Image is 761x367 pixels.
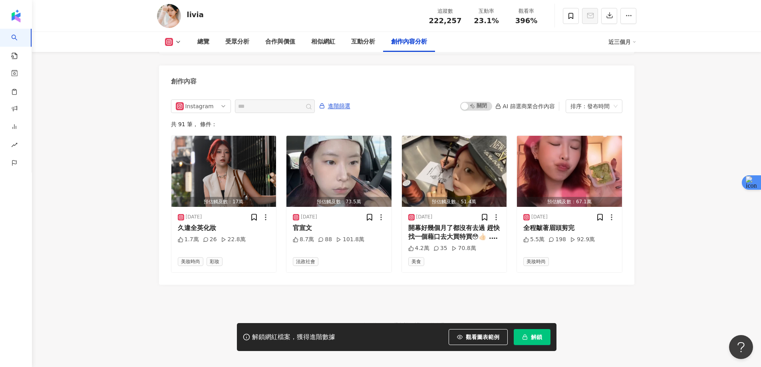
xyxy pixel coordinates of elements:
button: 預估觸及數：51.4萬 [402,136,507,207]
div: 追蹤數 [429,7,462,15]
a: 隱私權保護 [392,322,429,329]
div: 5.5萬 [523,236,544,244]
div: 合作與價值 [265,37,295,47]
span: 222,257 [429,16,462,25]
button: 預估觸及數：17萬 [171,136,276,207]
div: AI 篩選商業合作內容 [495,103,554,109]
div: 創作內容 [171,77,197,86]
span: 23.1% [474,17,499,25]
img: post-image [402,136,507,207]
a: 使用條款 [361,322,392,329]
span: 彩妝 [207,257,223,266]
div: 92.9萬 [570,236,595,244]
div: 8.7萬 [293,236,314,244]
div: 官宣文 [293,224,385,232]
div: 4.2萬 [408,244,429,252]
div: livia [187,10,204,20]
div: 開幕好幾個月了都沒有去過 趕快找一個藉口去大買特買😳👍🏻 . LaLaport南港真的太太太深得我心了 日韓系的衣服很好買之外還很多好吃的🫦 已經想再去一次了 @lalaport___nangang [408,224,501,242]
div: 近三個月 [608,36,636,48]
img: KOL Avatar [157,4,181,28]
div: 70.8萬 [451,244,476,252]
img: post-image [286,136,391,207]
div: 排序：發布時間 [570,100,610,113]
div: 預估觸及數：73.5萬 [286,197,391,207]
span: 觀看圖表範例 [466,334,499,340]
span: 美食 [408,257,424,266]
div: [DATE] [186,214,202,220]
div: [DATE] [531,214,548,220]
a: Kolr [342,322,361,329]
div: 解鎖網紅檔案，獲得進階數據 [252,333,335,341]
div: 22.8萬 [221,236,246,244]
span: 進階篩選 [328,100,350,113]
span: 美妝時尚 [178,257,203,266]
div: 受眾分析 [225,37,249,47]
div: 全程皺著眉頭剪完 [523,224,616,232]
div: 互動分析 [351,37,375,47]
div: 26 [203,236,217,244]
div: Instagram [185,100,211,113]
span: 美妝時尚 [523,257,549,266]
button: 解鎖 [514,329,550,345]
div: [DATE] [416,214,433,220]
img: post-image [171,136,276,207]
div: 共 91 筆 ， 條件： [171,121,622,127]
a: search [11,29,27,60]
button: 觀看圖表範例 [449,329,508,345]
button: 預估觸及數：67.1萬 [517,136,622,207]
div: 35 [433,244,447,252]
div: 198 [548,236,566,244]
div: 1.7萬 [178,236,199,244]
button: 預估觸及數：73.5萬 [286,136,391,207]
span: 法政社會 [293,257,318,266]
img: logo icon [10,10,22,22]
div: 互動率 [471,7,502,15]
div: 88 [318,236,332,244]
a: 聯絡我們 [429,322,451,329]
span: 396% [515,17,538,25]
div: [DATE] [301,214,317,220]
button: 進階篩選 [319,99,351,112]
div: 預估觸及數：51.4萬 [402,197,507,207]
div: 預估觸及數：67.1萬 [517,197,622,207]
span: rise [11,137,18,155]
div: 總覽 [197,37,209,47]
div: 預估觸及數：17萬 [171,197,276,207]
div: 101.8萬 [336,236,364,244]
div: 相似網紅 [311,37,335,47]
img: post-image [517,136,622,207]
span: 解鎖 [531,334,542,340]
div: 創作內容分析 [391,37,427,47]
div: 觀看率 [511,7,542,15]
div: 久違全英化妝 [178,224,270,232]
